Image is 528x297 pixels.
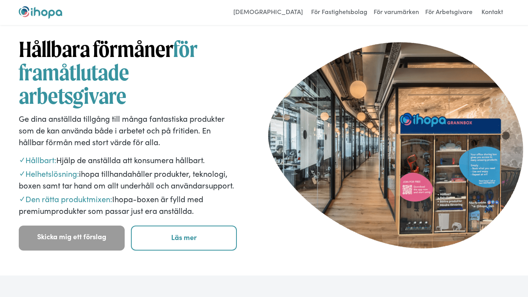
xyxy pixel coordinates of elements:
[131,226,237,251] a: Läs mer
[19,6,62,19] img: ihopa logo
[477,6,508,19] a: Kontakt
[19,154,237,165] p: Hjälp de anställda att konsumera hållbart.
[19,193,237,216] p: Ihopa-boxen är fylld med premiumprodukter som passar just era anställda.
[19,154,56,165] span: ✓ Hållbart:
[19,36,197,109] span: för framåtlutade arbetsgivare
[19,6,62,19] a: home
[19,167,237,191] p: ihopa tillhandahåller produkter, teknologi, boxen samt tar hand om allt underhåll och användarsup...
[19,168,79,179] span: ✓ Helhetslösning:
[309,6,369,19] a: För Fastighetsbolag
[372,6,421,19] a: För varumärken
[19,193,112,204] span: ✓ Den rätta produktmixen:
[19,112,237,148] p: Ge dina anställda tillgång till många fantastiska produkter som de kan använda både i arbetet och...
[19,226,125,251] a: Skicka mig ett förslag
[229,6,307,19] a: [DEMOGRAPHIC_DATA]
[19,37,237,108] h1: Hållbara förmåner
[423,6,474,19] a: För Arbetsgivare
